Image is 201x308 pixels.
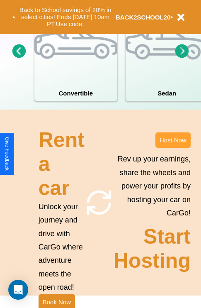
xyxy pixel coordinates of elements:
h2: Rent a car [39,128,85,200]
div: Open Intercom Messenger [8,280,28,300]
div: Give Feedback [4,137,10,171]
button: Back to School savings of 20% in select cities! Ends [DATE] 10am PT.Use code: [15,4,116,30]
b: BACK2SCHOOL20 [116,14,171,21]
p: Rev up your earnings, share the wheels and power your profits by hosting your car on CarGo! [114,152,191,220]
h4: Convertible [34,86,117,101]
h2: Start Hosting [114,225,191,273]
p: Unlock your journey and drive with CarGo where adventure meets the open road! [39,200,85,294]
button: Host Now [155,132,191,148]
